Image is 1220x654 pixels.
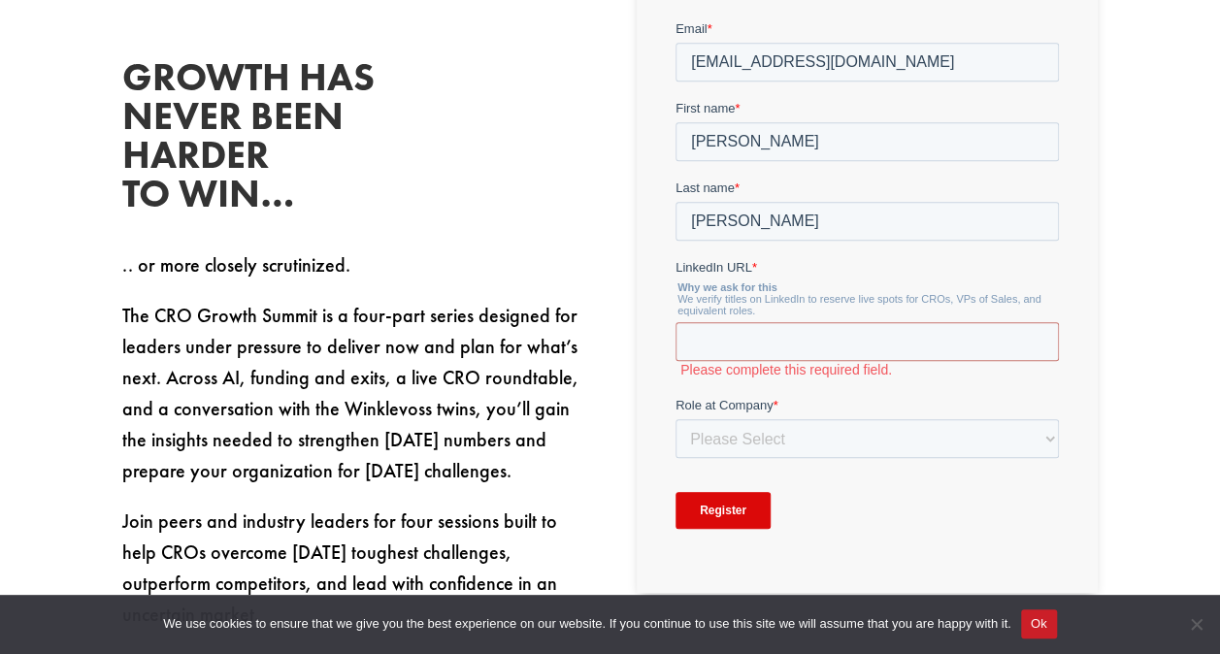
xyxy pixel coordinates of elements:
[122,58,413,223] h2: Growth has never been harder to win…
[1021,609,1057,638] button: Ok
[122,252,350,278] span: .. or more closely scrutinized.
[163,614,1010,634] span: We use cookies to ensure that we give you the best experience on our website. If you continue to ...
[676,19,1059,564] iframe: Form 0
[122,303,578,483] span: The CRO Growth Summit is a four-part series designed for leaders under pressure to deliver now an...
[122,508,557,627] span: Join peers and industry leaders for four sessions built to help CROs overcome [DATE] toughest cha...
[1186,614,1205,634] span: No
